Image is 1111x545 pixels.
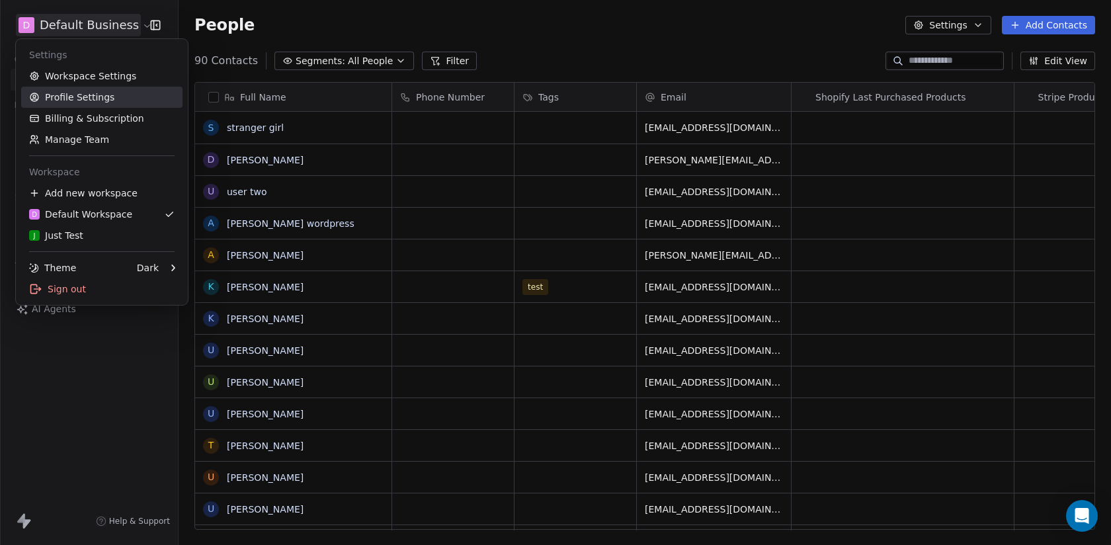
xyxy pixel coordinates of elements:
[29,229,83,242] div: Just Test
[21,108,183,129] a: Billing & Subscription
[21,87,183,108] a: Profile Settings
[21,129,183,150] a: Manage Team
[21,44,183,65] div: Settings
[137,261,159,274] div: Dark
[34,231,36,241] span: J
[21,278,183,300] div: Sign out
[21,161,183,183] div: Workspace
[21,65,183,87] a: Workspace Settings
[29,208,132,221] div: Default Workspace
[21,183,183,204] div: Add new workspace
[29,261,76,274] div: Theme
[32,210,37,220] span: D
